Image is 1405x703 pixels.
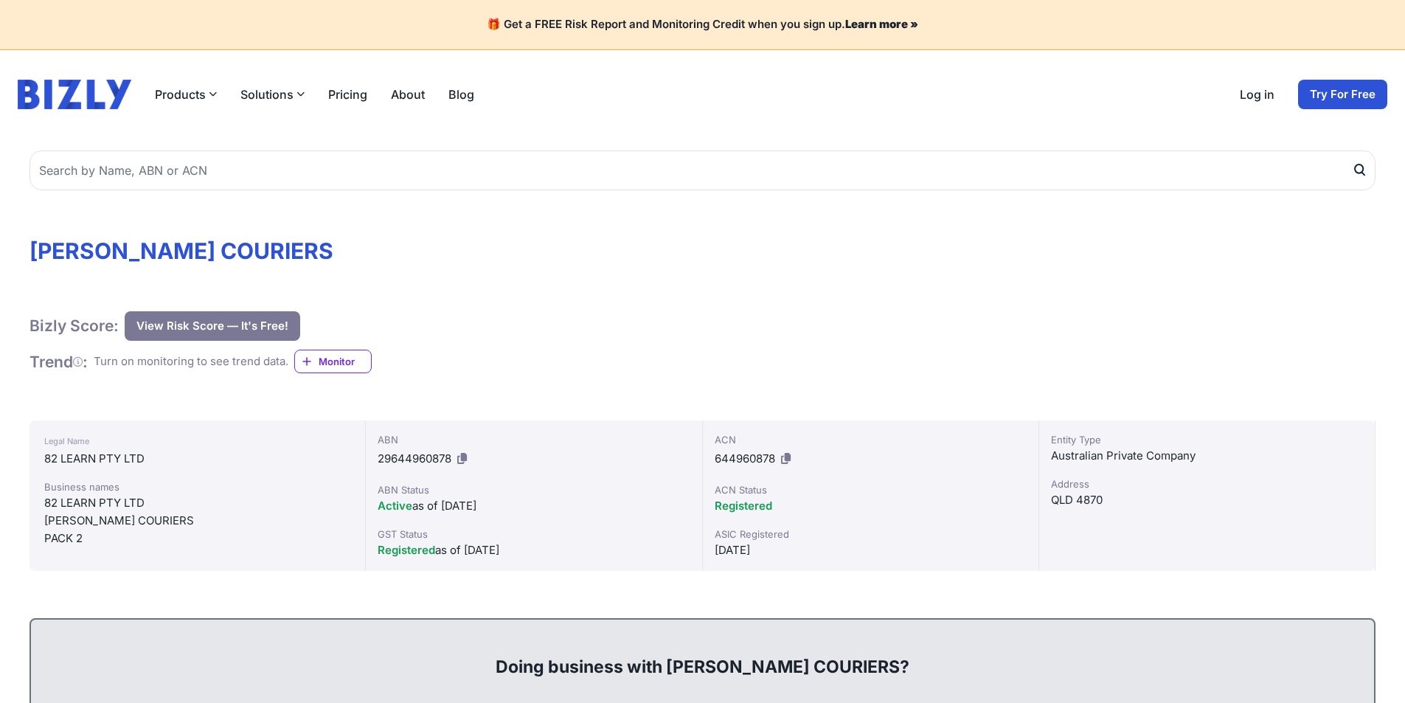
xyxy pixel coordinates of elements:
[1298,80,1387,109] a: Try For Free
[378,499,412,513] span: Active
[46,631,1359,679] div: Doing business with [PERSON_NAME] COURIERS?
[44,479,350,494] div: Business names
[94,353,288,370] div: Turn on monitoring to see trend data.
[44,432,350,450] div: Legal Name
[30,238,1375,264] h1: [PERSON_NAME] COURIERS
[294,350,372,373] a: Monitor
[18,18,1387,32] h4: 🎁 Get a FREE Risk Report and Monitoring Credit when you sign up.
[378,482,690,497] div: ABN Status
[1051,477,1363,491] div: Address
[391,86,425,103] a: About
[30,316,119,336] h1: Bizly Score:
[44,530,350,547] div: PACK 2
[125,311,300,341] button: View Risk Score — It's Free!
[30,150,1375,190] input: Search by Name, ABN or ACN
[378,543,435,557] span: Registered
[378,497,690,515] div: as of [DATE]
[448,86,474,103] a: Blog
[44,450,350,468] div: 82 LEARN PTY LTD
[1051,447,1363,465] div: Australian Private Company
[378,527,690,541] div: GST Status
[1051,491,1363,509] div: QLD 4870
[1051,432,1363,447] div: Entity Type
[240,86,305,103] button: Solutions
[715,432,1027,447] div: ACN
[715,527,1027,541] div: ASIC Registered
[845,17,918,31] a: Learn more »
[30,352,88,372] h1: Trend :
[715,499,772,513] span: Registered
[1240,86,1274,103] a: Log in
[44,494,350,512] div: 82 LEARN PTY LTD
[715,451,775,465] span: 644960878
[44,512,350,530] div: [PERSON_NAME] COURIERS
[715,541,1027,559] div: [DATE]
[378,541,690,559] div: as of [DATE]
[328,86,367,103] a: Pricing
[715,482,1027,497] div: ACN Status
[378,432,690,447] div: ABN
[319,354,371,369] span: Monitor
[155,86,217,103] button: Products
[378,451,451,465] span: 29644960878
